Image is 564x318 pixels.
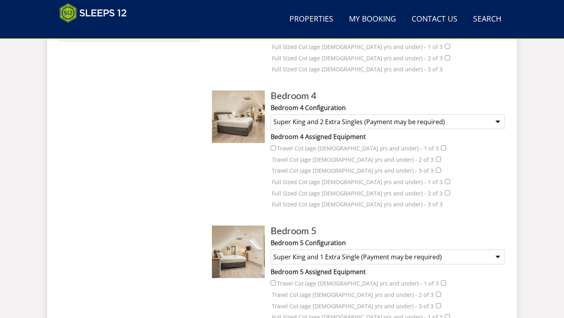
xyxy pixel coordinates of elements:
label: Full Sized Cot (age [DEMOGRAPHIC_DATA] yrs and under) - 2 of 3 [272,54,443,63]
label: Travel Cot (age [DEMOGRAPHIC_DATA] yrs and under) - 2 of 3 [272,155,434,164]
label: Travel Cot (age [DEMOGRAPHIC_DATA] yrs and under) - 1 of 3 [277,279,439,288]
h3: Bedroom 4 [271,90,504,101]
h3: Bedroom 5 [271,226,504,236]
a: Contact Us [409,11,461,28]
a: Search [470,11,504,28]
label: Full Sized Cot (age [DEMOGRAPHIC_DATA] yrs and under) - 3 of 3 [272,65,443,74]
a: Properties [286,11,336,28]
label: Travel Cot (age [DEMOGRAPHIC_DATA] yrs and under) - 2 of 3 [272,291,434,299]
label: Travel Cot (age [DEMOGRAPHIC_DATA] yrs and under) - 3 of 3 [272,166,434,175]
label: Full Sized Cot (age [DEMOGRAPHIC_DATA] yrs and under) - 1 of 3 [272,178,443,186]
img: Sleeps 12 [60,3,127,23]
label: Full Sized Cot (age [DEMOGRAPHIC_DATA] yrs and under) - 2 of 3 [272,189,443,198]
label: Bedroom 5 Configuration [271,238,504,248]
img: Room Image [212,90,264,143]
iframe: Customer reviews powered by Trustpilot [56,27,138,34]
label: Bedroom 5 Assigned Equipment [271,267,504,276]
img: Room Image [212,226,264,278]
label: Full Sized Cot (age [DEMOGRAPHIC_DATA] yrs and under) - 1 of 3 [272,43,443,51]
label: Travel Cot (age [DEMOGRAPHIC_DATA] yrs and under) - 3 of 3 [272,302,434,311]
label: Bedroom 4 Configuration [271,103,504,112]
a: My Booking [346,11,399,28]
label: Bedroom 4 Assigned Equipment [271,132,504,141]
label: Travel Cot (age [DEMOGRAPHIC_DATA] yrs and under) - 1 of 3 [277,144,439,153]
label: Full Sized Cot (age [DEMOGRAPHIC_DATA] yrs and under) - 3 of 3 [272,200,443,209]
